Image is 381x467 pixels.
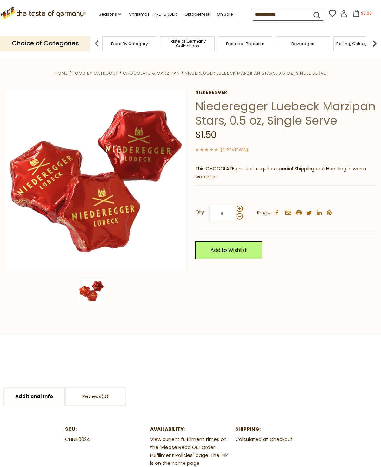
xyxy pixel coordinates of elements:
[195,129,217,141] span: $1.50
[195,208,205,216] strong: Qty:
[235,436,316,443] dd: Calculated at Checkout
[195,241,262,259] a: Add to Wishlist
[99,11,121,18] a: Seasons
[222,147,246,153] a: 0 Reviews
[123,70,180,76] a: Chocolate & Marzipan
[368,37,381,50] img: next arrow
[90,37,103,50] img: previous arrow
[195,165,376,181] p: This CHOCOLATE product requires special Shipping and Handling in warm weather
[73,70,118,76] a: Food By Category
[217,11,233,18] a: On Sale
[257,209,271,217] span: Share:
[79,279,104,304] img: Niederegger Luebeck Marzipan Stars, 0.5 oz, Single Serve
[209,205,235,222] input: Qty:
[150,425,231,433] dt: Availability:
[361,10,372,16] span: $0.00
[349,10,376,19] button: $0.00
[65,388,125,406] a: Reviews
[129,11,177,18] a: Christmas - PRE-ORDER
[184,11,209,18] a: Oktoberfest
[5,90,186,271] img: Niederegger Luebeck Marzipan Stars, 0.5 oz, Single Serve
[65,425,146,433] dt: SKU:
[185,70,326,76] a: Niederegger Luebeck Marzipan Stars, 0.5 oz, Single Serve
[226,41,264,46] a: Featured Products
[220,147,248,153] span: ( )
[195,90,376,95] a: Niederegger
[55,70,68,76] a: Home
[4,388,64,406] a: Additional Info
[65,436,146,443] dd: CHNIE0024
[291,41,314,46] a: Beverages
[235,425,316,433] dt: Shipping:
[111,41,148,46] a: Food By Category
[162,39,213,48] a: Taste of Germany Collections
[195,99,376,128] h1: Niederegger Luebeck Marzipan Stars, 0.5 oz, Single Serve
